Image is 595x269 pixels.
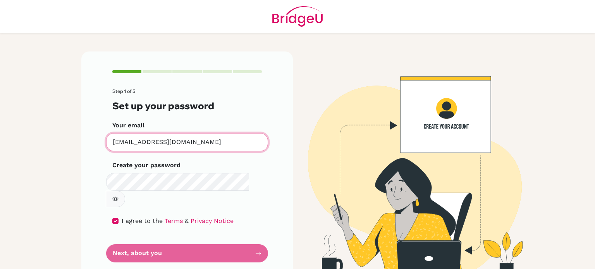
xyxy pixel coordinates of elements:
a: Privacy Notice [191,217,234,224]
input: Insert your email* [106,133,268,151]
label: Create your password [112,161,181,170]
label: Your email [112,121,144,130]
span: & [185,217,189,224]
a: Terms [165,217,183,224]
h3: Set up your password [112,100,262,111]
span: Step 1 of 5 [112,88,135,94]
span: I agree to the [122,217,163,224]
